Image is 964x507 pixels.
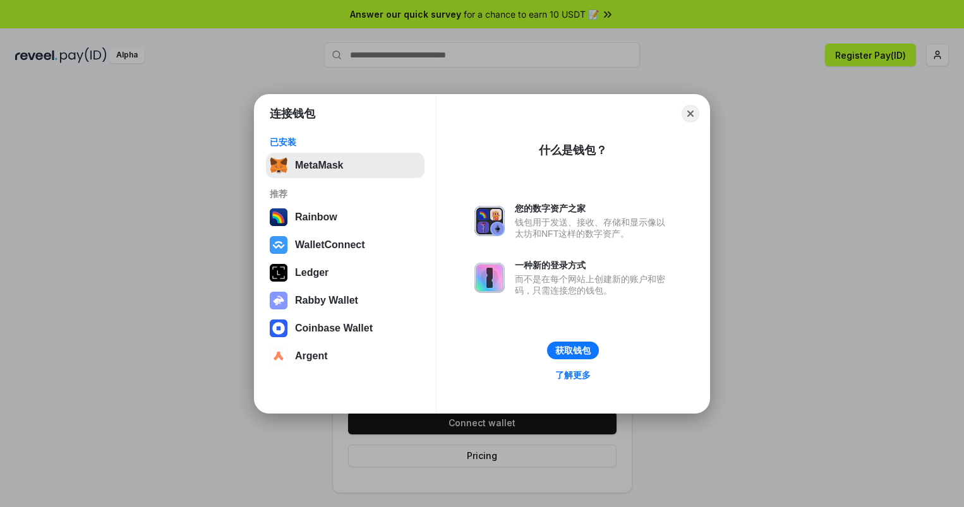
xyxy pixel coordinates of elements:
div: 您的数字资产之家 [515,203,672,214]
button: WalletConnect [266,232,425,258]
img: svg+xml,%3Csvg%20xmlns%3D%22http%3A%2F%2Fwww.w3.org%2F2000%2Fsvg%22%20fill%3D%22none%22%20viewBox... [270,292,287,309]
img: svg+xml,%3Csvg%20width%3D%2228%22%20height%3D%2228%22%20viewBox%3D%220%200%2028%2028%22%20fill%3D... [270,347,287,365]
div: 什么是钱包？ [539,143,607,158]
a: 了解更多 [548,367,598,383]
div: MetaMask [295,160,343,171]
img: svg+xml,%3Csvg%20fill%3D%22none%22%20height%3D%2233%22%20viewBox%3D%220%200%2035%2033%22%20width%... [270,157,287,174]
div: 钱包用于发送、接收、存储和显示像以太坊和NFT这样的数字资产。 [515,217,672,239]
img: svg+xml,%3Csvg%20xmlns%3D%22http%3A%2F%2Fwww.w3.org%2F2000%2Fsvg%22%20fill%3D%22none%22%20viewBox... [474,206,505,236]
img: svg+xml,%3Csvg%20xmlns%3D%22http%3A%2F%2Fwww.w3.org%2F2000%2Fsvg%22%20fill%3D%22none%22%20viewBox... [474,263,505,293]
h1: 连接钱包 [270,106,315,121]
button: Rainbow [266,205,425,230]
div: Rabby Wallet [295,295,358,306]
div: 而不是在每个网站上创建新的账户和密码，只需连接您的钱包。 [515,273,672,296]
div: Argent [295,350,328,362]
button: Rabby Wallet [266,288,425,313]
div: 获取钱包 [555,345,591,356]
button: Close [682,105,699,122]
div: Ledger [295,267,328,278]
button: MetaMask [266,153,425,178]
img: svg+xml,%3Csvg%20width%3D%2228%22%20height%3D%2228%22%20viewBox%3D%220%200%2028%2028%22%20fill%3D... [270,319,287,337]
button: 获取钱包 [547,342,599,359]
button: Ledger [266,260,425,285]
div: 已安装 [270,136,421,148]
div: WalletConnect [295,239,365,251]
img: svg+xml,%3Csvg%20width%3D%22120%22%20height%3D%22120%22%20viewBox%3D%220%200%20120%20120%22%20fil... [270,208,287,226]
div: 推荐 [270,188,421,200]
div: Coinbase Wallet [295,323,373,334]
button: Argent [266,343,425,369]
button: Coinbase Wallet [266,316,425,341]
img: svg+xml,%3Csvg%20width%3D%2228%22%20height%3D%2228%22%20viewBox%3D%220%200%2028%2028%22%20fill%3D... [270,236,287,254]
img: svg+xml,%3Csvg%20xmlns%3D%22http%3A%2F%2Fwww.w3.org%2F2000%2Fsvg%22%20width%3D%2228%22%20height%3... [270,264,287,282]
div: 一种新的登录方式 [515,259,672,271]
div: 了解更多 [555,369,591,381]
div: Rainbow [295,212,337,223]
